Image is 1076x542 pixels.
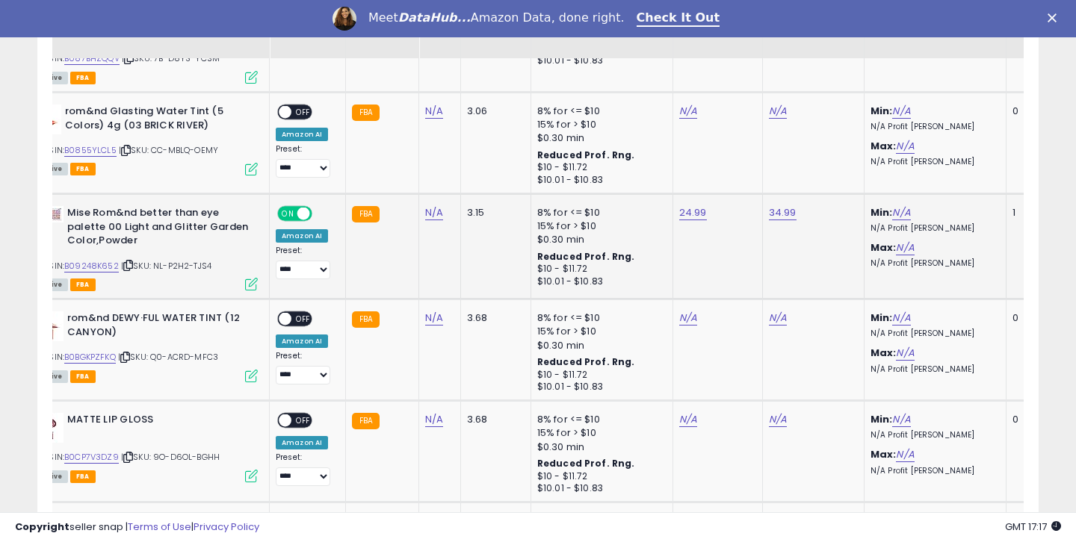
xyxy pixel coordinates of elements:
[679,311,697,325] a: N/A
[119,144,218,156] span: | SKU: CC-MBLQ-OEMY
[15,520,69,534] strong: Copyright
[871,205,893,219] b: Min:
[896,346,914,361] a: N/A
[194,520,259,534] a: Privacy Policy
[398,10,471,25] i: DataHub...
[276,144,334,178] div: Preset:
[537,131,661,145] div: $0.30 min
[291,106,315,119] span: OFF
[121,260,211,272] span: | SKU: NL-P2H2-TJS4
[896,240,914,255] a: N/A
[425,205,443,220] a: N/A
[64,144,117,157] a: B0855YLCL5
[537,250,635,263] b: Reduced Prof. Rng.
[15,520,259,535] div: seller snap | |
[537,381,661,393] div: $10.01 - $10.83
[537,161,661,174] div: $10 - $11.72
[871,346,897,360] b: Max:
[871,223,995,234] p: N/A Profit [PERSON_NAME]
[128,520,191,534] a: Terms of Use
[537,482,661,495] div: $10.01 - $10.83
[64,451,119,464] a: B0CP7V3DZ9
[467,206,519,219] div: 3.15
[467,413,519,426] div: 3.68
[769,311,787,325] a: N/A
[537,325,661,338] div: 15% for > $10
[70,370,96,383] span: FBA
[276,452,334,486] div: Preset:
[679,205,707,220] a: 24.99
[67,413,249,431] b: MATTE LIP GLOSS
[537,311,661,325] div: 8% for <= $10
[276,351,334,384] div: Preset:
[537,369,661,381] div: $10 - $11.72
[892,205,910,220] a: N/A
[537,219,661,233] div: 15% for > $10
[333,7,356,31] img: Profile image for Georgie
[291,313,315,325] span: OFF
[118,351,218,363] span: | SKU: Q0-ACRD-MFC3
[537,263,661,275] div: $10 - $11.72
[537,206,661,219] div: 8% for <= $10
[425,104,443,119] a: N/A
[34,311,258,381] div: ASIN:
[537,118,661,131] div: 15% for > $10
[537,54,661,67] div: $10.01 - $10.83
[64,351,116,364] a: B0BGKPZFKQ
[896,139,914,154] a: N/A
[310,208,334,220] span: OFF
[352,206,380,222] small: FBA
[34,105,258,174] div: ASIN:
[67,311,249,343] b: rom&nd DEWY·FUL WATER TINT (12 CANYON)
[276,128,328,141] div: Amazon AI
[892,104,910,119] a: N/A
[537,174,661,187] div: $10.01 - $10.83
[871,328,995,339] p: N/A Profit [PERSON_NAME]
[467,311,519,325] div: 3.68
[871,364,995,375] p: N/A Profit [PERSON_NAME]
[871,139,897,153] b: Max:
[352,413,380,429] small: FBA
[871,447,897,461] b: Max:
[537,105,661,118] div: 8% for <= $10
[70,278,96,291] span: FBA
[70,470,96,483] span: FBA
[467,105,519,118] div: 3.06
[352,311,380,328] small: FBA
[352,105,380,121] small: FBA
[70,72,96,84] span: FBA
[769,104,787,119] a: N/A
[34,413,258,481] div: ASIN:
[537,470,661,483] div: $10 - $11.72
[276,246,334,279] div: Preset:
[896,447,914,462] a: N/A
[291,414,315,427] span: OFF
[892,311,910,325] a: N/A
[871,240,897,255] b: Max:
[276,334,328,348] div: Amazon AI
[537,413,661,426] div: 8% for <= $10
[67,206,249,252] b: Mise Rom&nd better than eye palette 00 Light and Glitter Garden Color,Powder
[1005,520,1061,534] span: 2025-09-8 17:17 GMT
[1048,13,1063,22] div: Close
[122,52,220,64] span: | SKU: 7B-D8Y3-YCSM
[871,157,995,167] p: N/A Profit [PERSON_NAME]
[279,208,297,220] span: ON
[425,412,443,427] a: N/A
[1012,311,1059,325] div: 0
[871,258,995,269] p: N/A Profit [PERSON_NAME]
[65,105,247,136] b: rom&nd Glasting Water Tint (5 Colors) 4g (03 BRICK RIVER)
[871,412,893,426] b: Min:
[368,10,625,25] div: Meet Amazon Data, done right.
[1012,105,1059,118] div: 0
[537,355,635,368] b: Reduced Prof. Rng.
[871,466,995,476] p: N/A Profit [PERSON_NAME]
[892,412,910,427] a: N/A
[537,440,661,454] div: $0.30 min
[64,52,120,65] a: B087BHZQQV
[537,149,635,161] b: Reduced Prof. Rng.
[537,275,661,288] div: $10.01 - $10.83
[769,412,787,427] a: N/A
[1012,206,1059,219] div: 1
[679,104,697,119] a: N/A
